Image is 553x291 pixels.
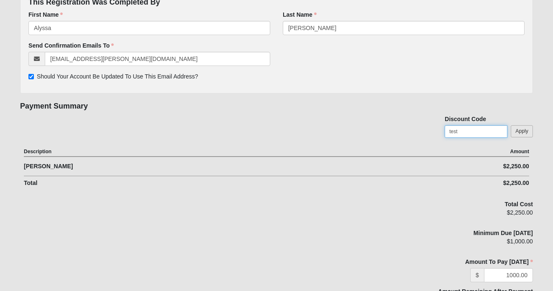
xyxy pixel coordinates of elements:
label: Send Confirmation Emails To [28,41,114,50]
div: $2,250.00 [370,208,533,223]
label: Discount Code [445,115,486,123]
div: Total [24,179,403,187]
div: $2,250.00 [403,179,529,187]
span: $ [470,268,484,282]
div: [PERSON_NAME] [24,162,403,171]
a: Apply [511,125,533,137]
label: Last Name [283,10,317,19]
input: Should Your Account Be Updated To Use This Email Address? [28,74,34,79]
label: Amount To Pay [DATE] [370,258,533,266]
span: Should Your Account Be Updated To Use This Email Address? [37,73,198,80]
label: First Name [28,10,63,19]
div: $2,250.00 [403,162,529,171]
strong: Amount [510,149,529,154]
strong: Description [24,149,51,154]
div: $1,000.00 [370,237,533,251]
label: Total Cost [505,200,533,208]
h4: Payment Summary [20,102,533,111]
input: 0.00 [484,268,533,282]
label: Minimum Due [DATE] [474,229,533,237]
